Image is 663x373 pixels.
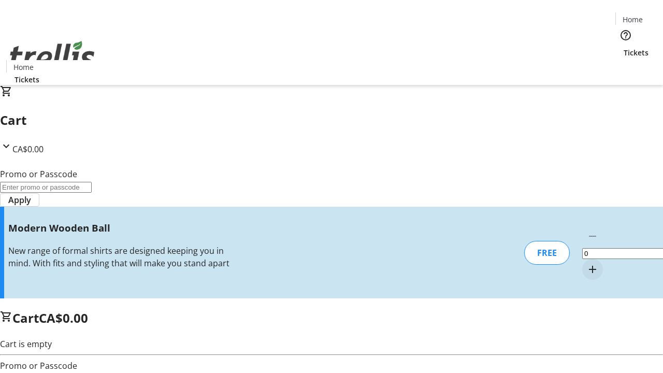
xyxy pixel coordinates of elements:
a: Tickets [615,47,657,58]
a: Home [7,62,40,73]
div: FREE [524,241,570,265]
img: Orient E2E Organization nT60z8YMDY's Logo [6,30,98,81]
button: Help [615,25,636,46]
span: CA$0.00 [12,144,44,155]
a: Tickets [6,74,48,85]
div: New range of formal shirts are designed keeping you in mind. With fits and styling that will make... [8,245,235,269]
span: Apply [8,194,31,206]
button: Cart [615,58,636,79]
span: Tickets [15,74,39,85]
span: CA$0.00 [39,309,88,326]
span: Tickets [624,47,648,58]
span: Home [13,62,34,73]
a: Home [616,14,649,25]
button: Increment by one [582,259,603,280]
h3: Modern Wooden Ball [8,221,235,235]
span: Home [623,14,643,25]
